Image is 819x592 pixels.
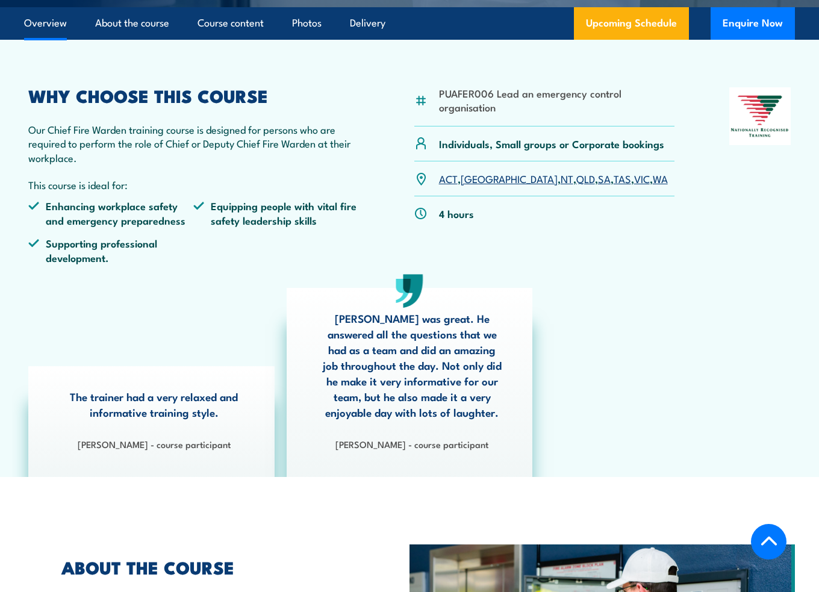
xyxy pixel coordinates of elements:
[292,7,322,39] a: Photos
[598,171,611,185] a: SA
[576,171,595,185] a: QLD
[653,171,668,185] a: WA
[634,171,650,185] a: VIC
[28,122,359,164] p: Our Chief Fire Warden training course is designed for persons who are required to perform the rol...
[711,7,795,40] button: Enquire Now
[439,207,474,220] p: 4 hours
[28,236,193,264] li: Supporting professional development.
[24,7,67,39] a: Overview
[28,178,359,192] p: This course is ideal for:
[335,437,488,450] strong: [PERSON_NAME] - course participant
[193,199,358,227] li: Equipping people with vital fire safety leadership skills
[561,171,573,185] a: NT
[61,559,391,575] h2: ABOUT THE COURSE
[322,310,503,420] p: [PERSON_NAME] was great. He answered all the questions that we had as a team and did an amazing j...
[198,7,264,39] a: Course content
[439,172,668,185] p: , , , , , , ,
[64,388,244,420] p: The trainer had a very relaxed and informative training style.
[95,7,169,39] a: About the course
[28,87,359,103] h2: WHY CHOOSE THIS COURSE
[574,7,689,40] a: Upcoming Schedule
[729,87,791,145] img: Nationally Recognised Training logo.
[350,7,385,39] a: Delivery
[461,171,558,185] a: [GEOGRAPHIC_DATA]
[439,137,664,151] p: Individuals, Small groups or Corporate bookings
[28,199,193,227] li: Enhancing workplace safety and emergency preparedness
[439,171,458,185] a: ACT
[614,171,631,185] a: TAS
[78,437,231,450] strong: [PERSON_NAME] - course participant
[439,86,674,114] li: PUAFER006 Lead an emergency control organisation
